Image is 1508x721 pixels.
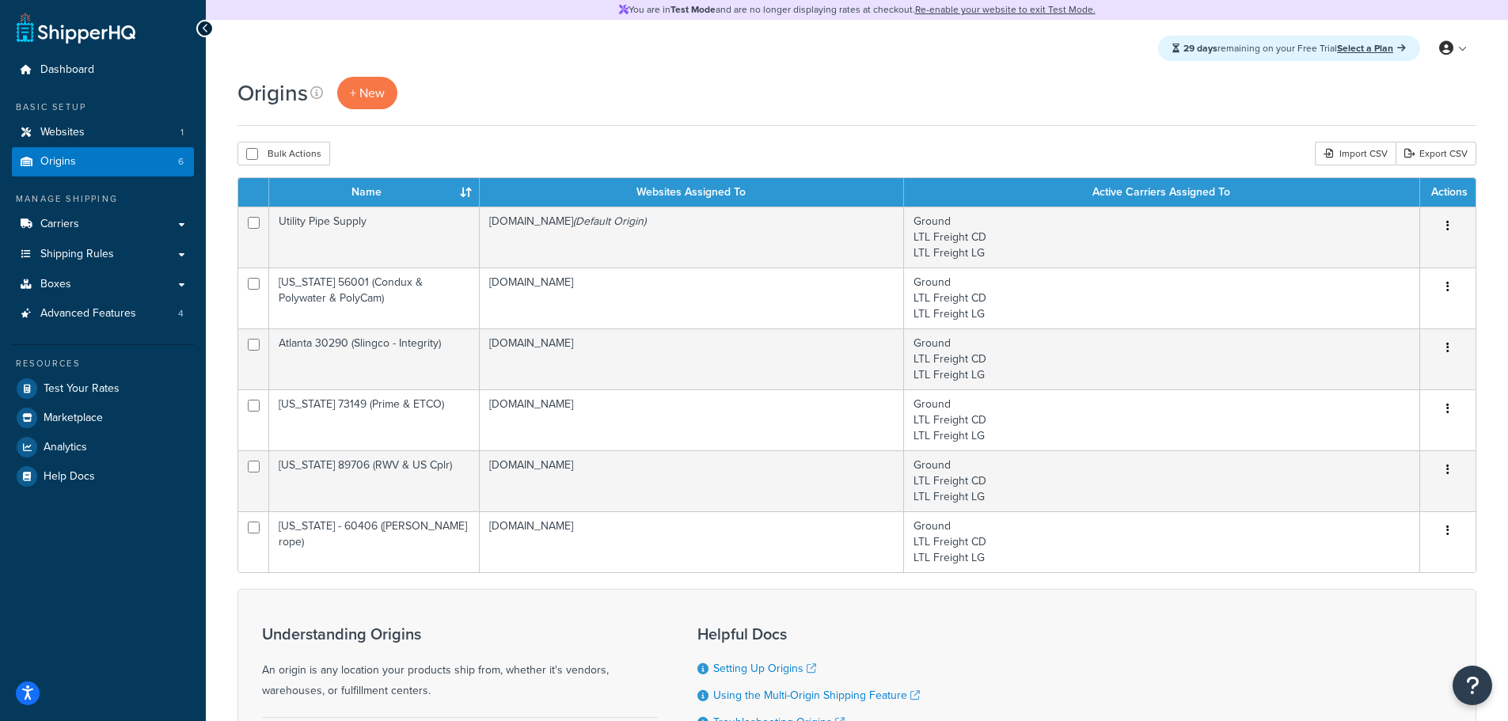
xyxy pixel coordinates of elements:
a: Select a Plan [1337,41,1406,55]
td: [DOMAIN_NAME] [480,328,904,389]
a: Analytics [12,433,194,461]
strong: 29 days [1183,41,1217,55]
span: Shipping Rules [40,248,114,261]
h1: Origins [237,78,308,108]
span: Carriers [40,218,79,231]
td: Atlanta 30290 (Slingco - Integrity) [269,328,480,389]
a: Boxes [12,270,194,299]
a: Export CSV [1396,142,1476,165]
a: Marketplace [12,404,194,432]
a: Shipping Rules [12,240,194,269]
span: Analytics [44,441,87,454]
td: Ground LTL Freight CD LTL Freight LG [904,268,1420,328]
div: remaining on your Free Trial [1158,36,1420,61]
span: Advanced Features [40,307,136,321]
th: Active Carriers Assigned To [904,178,1420,207]
span: 6 [178,155,184,169]
td: [US_STATE] 73149 (Prime & ETCO) [269,389,480,450]
div: Import CSV [1315,142,1396,165]
strong: Test Mode [670,2,716,17]
h3: Understanding Origins [262,625,658,643]
td: [DOMAIN_NAME] [480,268,904,328]
th: Websites Assigned To [480,178,904,207]
li: Origins [12,147,194,176]
a: Origins 6 [12,147,194,176]
button: Open Resource Center [1453,666,1492,705]
div: An origin is any location your products ship from, whether it's vendors, warehouses, or fulfillme... [262,625,658,701]
td: Ground LTL Freight CD LTL Freight LG [904,389,1420,450]
span: Origins [40,155,76,169]
td: Utility Pipe Supply [269,207,480,268]
i: (Default Origin) [573,213,646,230]
a: Dashboard [12,55,194,85]
td: Ground LTL Freight CD LTL Freight LG [904,328,1420,389]
a: ShipperHQ Home [17,12,135,44]
div: Manage Shipping [12,192,194,206]
a: Using the Multi-Origin Shipping Feature [713,687,920,704]
td: [US_STATE] 89706 (RWV & US Cplr) [269,450,480,511]
div: Basic Setup [12,101,194,114]
span: 1 [180,126,184,139]
li: Websites [12,118,194,147]
span: Dashboard [40,63,94,77]
span: Test Your Rates [44,382,120,396]
td: Ground LTL Freight CD LTL Freight LG [904,207,1420,268]
button: Bulk Actions [237,142,330,165]
h3: Helpful Docs [697,625,924,643]
td: [DOMAIN_NAME] [480,450,904,511]
li: Advanced Features [12,299,194,328]
a: Carriers [12,210,194,239]
a: Help Docs [12,462,194,491]
span: Help Docs [44,470,95,484]
span: Boxes [40,278,71,291]
a: Re-enable your website to exit Test Mode. [915,2,1096,17]
a: Websites 1 [12,118,194,147]
td: [US_STATE] 56001 (Condux & Polywater & PolyCam) [269,268,480,328]
td: Ground LTL Freight CD LTL Freight LG [904,511,1420,572]
a: Advanced Features 4 [12,299,194,328]
a: Test Your Rates [12,374,194,403]
span: 4 [178,307,184,321]
th: Actions [1420,178,1476,207]
td: [DOMAIN_NAME] [480,389,904,450]
td: [DOMAIN_NAME] [480,207,904,268]
td: [DOMAIN_NAME] [480,511,904,572]
div: Resources [12,357,194,370]
span: Marketplace [44,412,103,425]
td: [US_STATE] - 60406 ([PERSON_NAME] rope) [269,511,480,572]
a: Setting Up Origins [713,660,816,677]
td: Ground LTL Freight CD LTL Freight LG [904,450,1420,511]
th: Name : activate to sort column ascending [269,178,480,207]
span: Websites [40,126,85,139]
a: + New [337,77,397,109]
span: + New [350,84,385,102]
